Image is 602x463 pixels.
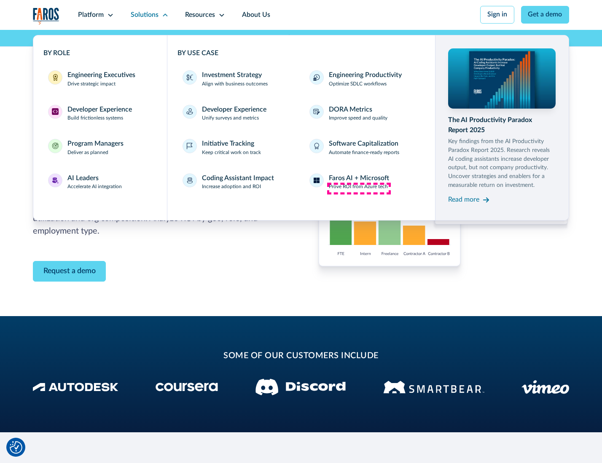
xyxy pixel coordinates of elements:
[33,383,118,391] img: Autodesk Logo
[202,114,259,122] p: Unify surveys and metrics
[255,379,346,395] img: Discord logo
[448,137,555,190] p: Key findings from the AI Productivity Paradox Report 2025. Research reveals AI coding assistants ...
[67,70,135,80] div: Engineering Executives
[448,48,555,206] a: The AI Productivity Paradox Report 2025Key findings from the AI Productivity Paradox Report 2025....
[67,139,124,149] div: Program Managers
[52,143,59,149] img: Program Managers
[304,65,425,93] a: Engineering ProductivityOptimize SDLC workflows
[52,108,59,115] img: Developer Experience
[202,80,268,88] p: Align with business outcomes
[52,177,59,184] img: AI Leaders
[202,183,261,191] p: Increase adoption and ROI
[383,379,484,395] img: Smartbear Logo
[10,441,22,454] button: Cookie Settings
[67,173,99,184] div: AI Leaders
[329,105,372,115] div: DORA Metrics
[329,139,398,149] div: Software Capitalization
[480,6,514,24] a: Sign in
[43,168,157,196] a: AI LeadersAI LeadersAccelerate AI integration
[43,65,157,93] a: Engineering ExecutivesEngineering ExecutivesDrive strategic impact
[448,195,479,205] div: Read more
[329,183,388,191] p: Prove ROI from Azure tech
[156,383,218,391] img: Coursera Logo
[33,30,570,221] nav: Solutions
[329,80,387,88] p: Optimize SDLC workflows
[100,350,502,362] h2: some of our customers include
[521,6,570,24] a: Get a demo
[304,168,425,196] a: Faros AI + MicrosoftProve ROI from Azure tech
[33,8,60,25] img: Logo of the analytics and reporting company Faros.
[177,100,298,128] a: Developer ExperienceUnify surveys and metrics
[10,441,22,454] img: Revisit consent button
[304,100,425,128] a: DORA MetricsImprove speed and quality
[521,380,569,394] img: Vimeo logo
[131,10,159,20] div: Solutions
[329,173,389,184] div: Faros AI + Microsoft
[33,8,60,25] a: home
[202,173,274,184] div: Coding Assistant Impact
[177,65,298,93] a: Investment StrategyAlign with business outcomes
[202,149,261,157] p: Keep critical work on track
[67,114,123,122] p: Build frictionless systems
[304,134,425,162] a: Software CapitalizationAutomate finance-ready reports
[177,134,298,162] a: Initiative TrackingKeep critical work on track
[78,10,104,20] div: Platform
[43,134,157,162] a: Program ManagersProgram ManagersDeliver as planned
[67,80,116,88] p: Drive strategic impact
[67,183,122,191] p: Accelerate AI integration
[33,261,106,282] a: Contact Modal
[67,105,132,115] div: Developer Experience
[329,114,387,122] p: Improve speed and quality
[329,70,402,80] div: Engineering Productivity
[52,74,59,81] img: Engineering Executives
[177,48,425,59] div: BY USE CASE
[43,48,157,59] div: BY ROLE
[177,168,298,196] a: Coding Assistant ImpactIncrease adoption and ROI
[185,10,215,20] div: Resources
[448,115,555,136] div: The AI Productivity Paradox Report 2025
[329,149,399,157] p: Automate finance-ready reports
[202,139,254,149] div: Initiative Tracking
[43,100,157,128] a: Developer ExperienceDeveloper ExperienceBuild frictionless systems
[67,149,108,157] p: Deliver as planned
[202,105,266,115] div: Developer Experience
[202,70,262,80] div: Investment Strategy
